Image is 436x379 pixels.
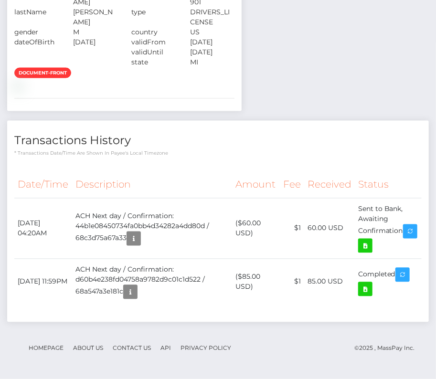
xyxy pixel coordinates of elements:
[304,172,355,198] th: Received
[72,172,233,198] th: Description
[14,133,422,149] h4: Transactions History
[183,27,242,37] div: US
[232,259,279,305] td: ($85.00 USD)
[232,172,279,198] th: Amount
[7,27,66,37] div: gender
[183,57,242,67] div: MI
[355,198,422,259] td: Sent to Bank, Awaiting Confirmation
[157,341,175,356] a: API
[183,7,242,27] div: DRIVERS_LICENSE
[14,259,72,305] td: [DATE] 11:59PM
[72,259,233,305] td: ACH Next day / Confirmation: d60b4e238fd04758a9782d9c01c1d522 / 68a547a3e181c
[109,341,155,356] a: Contact Us
[25,341,67,356] a: Homepage
[72,198,233,259] td: ACH Next day / Confirmation: 44b1e08450734fa0bb4d34282a4dd80d / 68c3d75a67a33
[66,7,125,27] div: [PERSON_NAME]
[232,198,279,259] td: ($60.00 USD)
[183,37,242,47] div: [DATE]
[355,259,422,305] td: Completed
[66,27,125,37] div: M
[280,259,304,305] td: $1
[14,198,72,259] td: [DATE] 04:20AM
[177,341,235,356] a: Privacy Policy
[125,7,183,27] div: type
[14,172,72,198] th: Date/Time
[66,37,125,47] div: [DATE]
[125,47,183,57] div: validUntil
[280,172,304,198] th: Fee
[7,37,66,47] div: dateOfBirth
[14,82,22,90] img: bbd53de4-7adb-4b88-91e1-622f47b0798c
[125,27,183,37] div: country
[7,7,66,27] div: lastName
[14,68,71,78] span: document-front
[125,37,183,47] div: validFrom
[125,57,183,67] div: state
[355,172,422,198] th: Status
[304,198,355,259] td: 60.00 USD
[280,198,304,259] td: $1
[304,259,355,305] td: 85.00 USD
[183,47,242,57] div: [DATE]
[69,341,107,356] a: About Us
[14,150,422,157] p: * Transactions date/time are shown in payee's local timezone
